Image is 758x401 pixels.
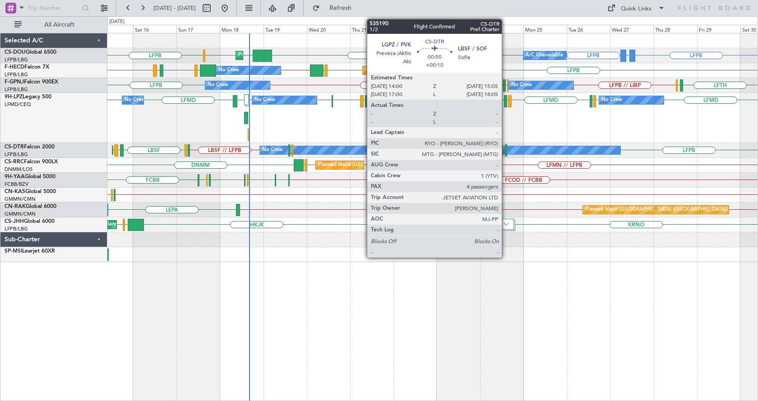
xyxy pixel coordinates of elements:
[262,143,283,157] div: No Crew
[238,49,380,62] div: Planned Maint [GEOGRAPHIC_DATA] ([GEOGRAPHIC_DATA])
[5,204,56,209] a: CN-RAKGlobal 6000
[350,25,393,33] div: Thu 21
[365,64,507,77] div: Planned Maint [GEOGRAPHIC_DATA] ([GEOGRAPHIC_DATA])
[176,25,220,33] div: Sun 17
[254,93,275,107] div: No Crew
[125,93,145,107] div: No Crew
[5,65,49,70] a: F-HECDFalcon 7X
[511,78,532,92] div: No Crew
[5,151,28,158] a: LFPB/LBG
[5,204,26,209] span: CN-RAK
[308,1,362,15] button: Refresh
[5,79,24,85] span: F-GPNJ
[5,79,58,85] a: F-GPNJFalcon 900EX
[5,86,28,93] a: LFPB/LBG
[480,25,523,33] div: Sun 24
[697,25,740,33] div: Fri 29
[504,222,509,226] img: arrow-gray.svg
[5,219,55,224] a: CS-JHHGlobal 6000
[5,50,56,55] a: CS-DOUGlobal 6500
[5,94,51,100] a: 9H-LPZLegacy 500
[318,158,460,172] div: Planned Maint [GEOGRAPHIC_DATA] ([GEOGRAPHIC_DATA])
[90,25,133,33] div: Fri 15
[5,249,22,254] span: SP-MSI
[653,25,697,33] div: Thu 28
[10,18,98,32] button: All Aircraft
[263,25,307,33] div: Tue 19
[5,219,24,224] span: CS-JHH
[153,4,196,12] span: [DATE] - [DATE]
[523,25,567,33] div: Mon 25
[5,159,58,165] a: CS-RRCFalcon 900LX
[5,65,24,70] span: F-HECD
[5,189,56,194] a: CN-KASGlobal 5000
[603,1,670,15] button: Quick Links
[610,25,653,33] div: Wed 27
[621,5,652,14] div: Quick Links
[208,78,228,92] div: No Crew
[5,50,26,55] span: CS-DOU
[5,189,25,194] span: CN-KAS
[133,25,176,33] div: Sat 16
[5,71,28,78] a: LFPB/LBG
[220,25,263,33] div: Mon 18
[585,203,727,217] div: Planned Maint [GEOGRAPHIC_DATA] ([GEOGRAPHIC_DATA])
[5,159,24,165] span: CS-RRC
[408,218,550,231] div: Planned Maint [GEOGRAPHIC_DATA] ([GEOGRAPHIC_DATA])
[5,174,25,180] span: 9H-YAA
[5,226,28,232] a: LFPB/LBG
[322,5,360,11] span: Refresh
[5,144,24,150] span: CS-DTR
[601,93,622,107] div: No Crew
[5,181,28,188] a: FCBB/BZV
[5,144,55,150] a: CS-DTRFalcon 2000
[5,94,23,100] span: 9H-LPZ
[307,25,350,33] div: Wed 20
[567,25,610,33] div: Tue 26
[393,25,437,33] div: Fri 22
[28,1,79,15] input: Trip Number
[5,56,28,63] a: LFPB/LBG
[5,166,32,173] a: DNMM/LOS
[5,174,55,180] a: 9H-YAAGlobal 5000
[109,18,125,26] div: [DATE]
[5,249,55,254] a: SP-MSILearjet 60XR
[5,211,36,217] a: GMMN/CMN
[218,64,239,77] div: No Crew
[5,101,31,108] a: LFMD/CEQ
[526,49,563,62] div: A/C Unavailable
[437,25,480,33] div: Sat 23
[23,22,95,28] span: All Aircraft
[5,196,36,203] a: GMMN/CMN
